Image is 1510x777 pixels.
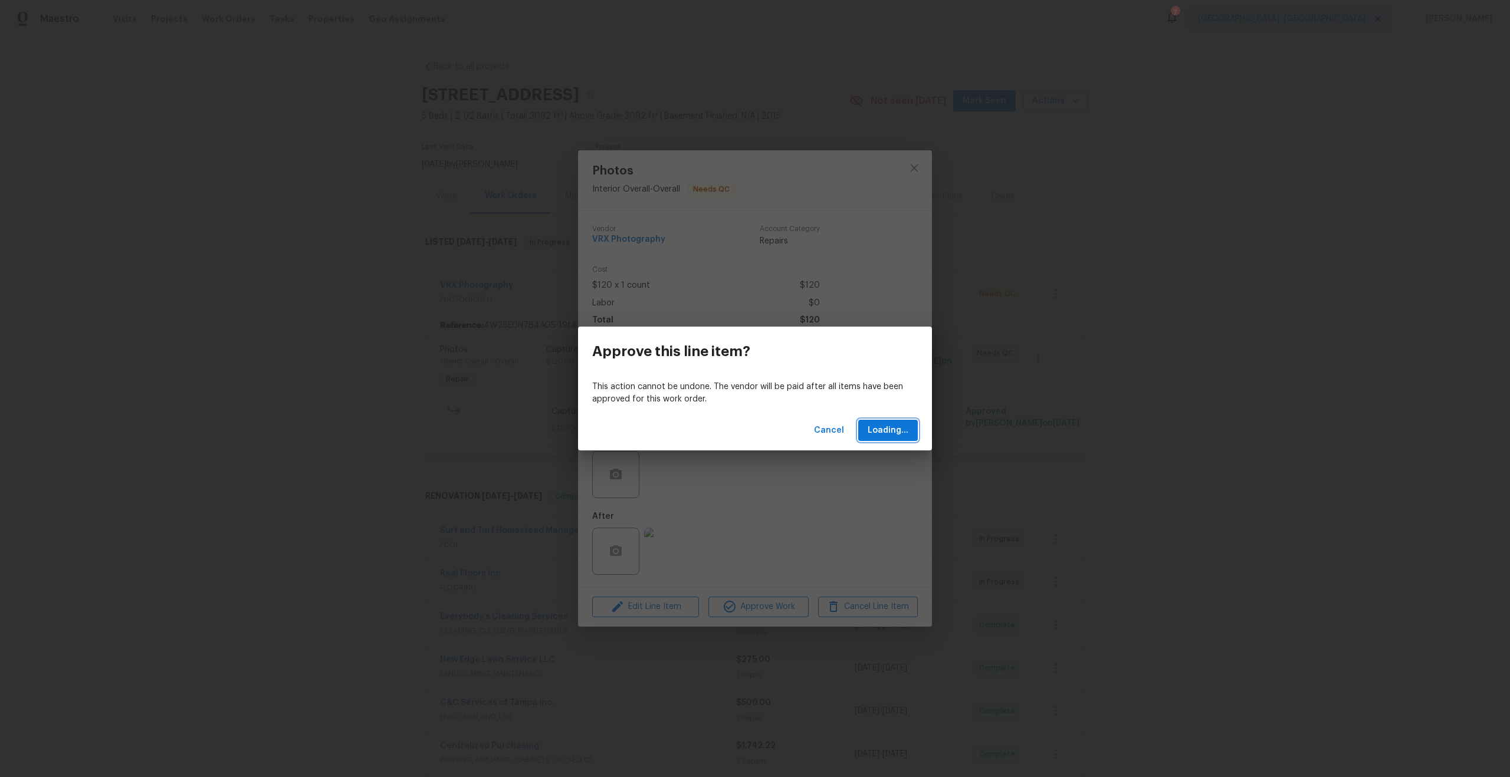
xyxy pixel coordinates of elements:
[858,420,918,442] button: Loading...
[809,420,849,442] button: Cancel
[868,423,908,438] span: Loading...
[814,423,844,438] span: Cancel
[592,343,750,360] h3: Approve this line item?
[592,381,918,406] p: This action cannot be undone. The vendor will be paid after all items have been approved for this...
